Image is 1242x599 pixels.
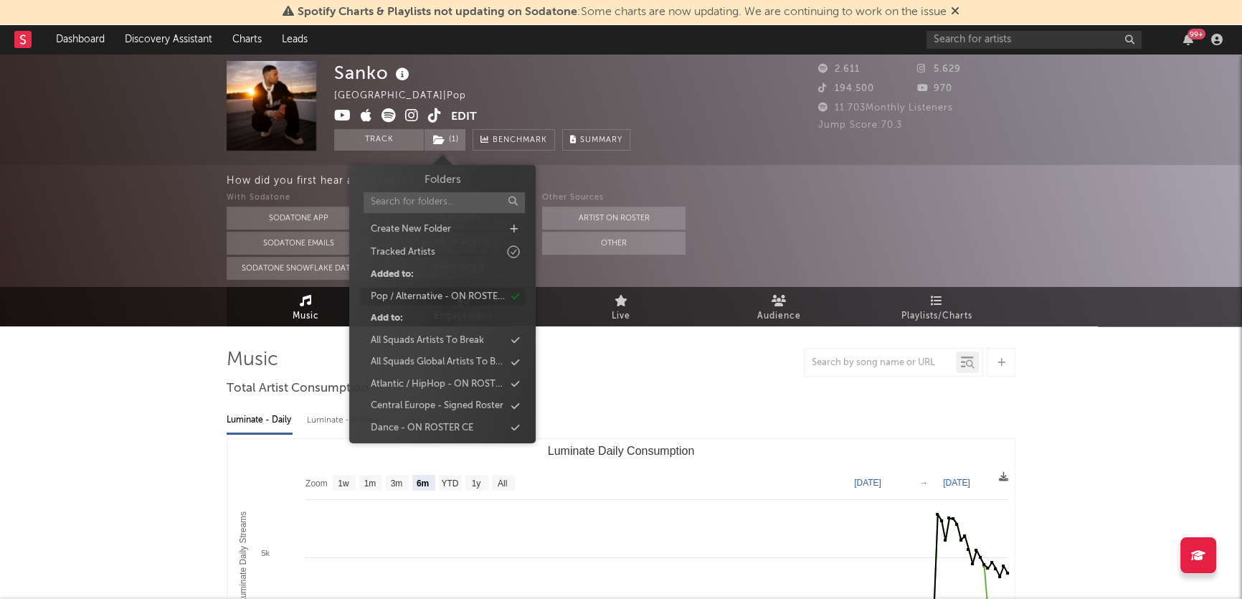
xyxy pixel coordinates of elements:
span: Live [612,308,630,325]
span: : Some charts are now updating. We are continuing to work on the issue [298,6,947,18]
div: All Squads Global Artists To Break [371,355,505,369]
div: Tracked Artists [371,245,435,260]
span: Total Artist Consumption [227,380,369,397]
text: [DATE] [854,478,881,488]
text: Zoom [305,478,328,489]
span: Spotify Charts & Playlists not updating on Sodatone [298,6,577,18]
span: Music [293,308,319,325]
span: 970 [917,84,952,93]
button: Edit [451,108,477,126]
a: Benchmark [473,129,555,151]
div: Luminate - Daily [227,408,293,433]
a: Audience [700,287,858,326]
text: 3m [391,478,403,489]
text: Luminate Daily Consumption [548,445,695,457]
span: 2.611 [818,65,860,74]
button: Artist on Roster [542,207,686,230]
div: Create New Folder [371,222,451,237]
span: 5.629 [917,65,961,74]
div: Atlantic / HipHop - ON ROSTER CE [371,377,505,392]
div: Sanko [334,61,413,85]
span: Dismiss [951,6,959,18]
div: Added to: [371,268,414,282]
div: Central Europe - Signed Roster [371,399,503,413]
div: How did you first hear about Sanko ? [227,172,1242,189]
text: → [919,478,928,488]
span: ( 1 ) [424,129,466,151]
a: Dashboard [46,25,115,54]
a: Music [227,287,384,326]
div: Other Sources [542,189,686,207]
button: (1) [425,129,465,151]
span: 194.500 [818,84,874,93]
button: Sodatone Snowflake Data [227,257,370,280]
span: 11.703 Monthly Listeners [818,103,953,113]
div: Dance - ON ROSTER CE [371,421,473,435]
a: Leads [272,25,318,54]
div: 99 + [1188,29,1205,39]
button: Other [542,232,686,255]
button: Summary [562,129,630,151]
a: Live [542,287,700,326]
button: Sodatone Emails [227,232,370,255]
a: Playlists/Charts [858,287,1015,326]
span: Audience [757,308,801,325]
text: All [498,478,507,489]
input: Search for folders... [364,192,525,213]
a: Discovery Assistant [115,25,222,54]
button: 99+ [1183,34,1193,45]
text: [DATE] [943,478,970,488]
text: YTD [441,478,458,489]
text: 1m [364,478,376,489]
text: 1w [338,478,349,489]
a: Charts [222,25,272,54]
h3: Folders [424,172,460,189]
input: Search by song name or URL [805,357,956,369]
div: With Sodatone [227,189,370,207]
div: All Squads Artists To Break [371,334,484,348]
span: Jump Score: 70.3 [818,121,902,130]
button: Track [334,129,424,151]
text: 5k [261,549,270,557]
div: [GEOGRAPHIC_DATA] | Pop [334,88,483,105]
div: Add to: [371,311,403,326]
span: Summary [580,136,622,144]
text: 1y [472,478,481,489]
button: Sodatone App [227,207,370,230]
input: Search for artists [926,31,1142,49]
span: Playlists/Charts [901,308,972,325]
text: 6m [417,478,429,489]
span: Benchmark [493,132,547,149]
div: Luminate - Weekly [307,408,382,433]
div: Pop / Alternative - ON ROSTER CE [371,290,505,304]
